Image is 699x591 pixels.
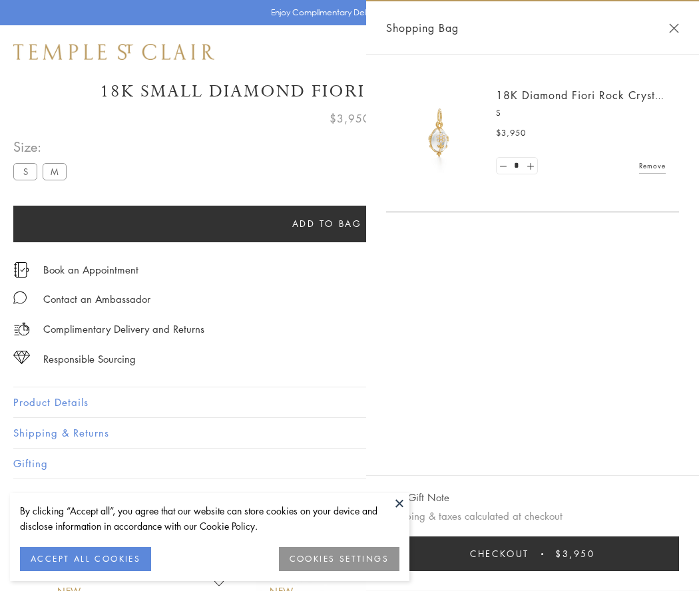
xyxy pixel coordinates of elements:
label: S [13,163,37,180]
span: $3,950 [555,546,595,561]
div: Responsible Sourcing [43,351,136,367]
img: icon_sourcing.svg [13,351,30,364]
p: S [496,106,666,120]
button: Gifting [13,449,686,479]
a: Set quantity to 0 [497,158,510,174]
button: COOKIES SETTINGS [279,547,399,571]
button: Add to bag [13,206,640,242]
a: Book an Appointment [43,262,138,277]
img: MessageIcon-01_2.svg [13,291,27,304]
span: Add to bag [292,216,362,231]
img: icon_appointment.svg [13,262,29,278]
label: M [43,163,67,180]
img: icon_delivery.svg [13,321,30,337]
div: Contact an Ambassador [43,291,150,307]
button: ACCEPT ALL COOKIES [20,547,151,571]
button: Checkout $3,950 [386,536,679,571]
p: Enjoy Complimentary Delivery & Returns [271,6,422,19]
p: Shipping & taxes calculated at checkout [386,508,679,524]
span: Shopping Bag [386,19,459,37]
h1: 18K Small Diamond Fiori Rock Crystal Amulet [13,80,686,103]
button: Product Details [13,387,686,417]
span: Size: [13,136,72,158]
span: Checkout [470,546,529,561]
button: Add Gift Note [386,489,449,506]
p: Complimentary Delivery and Returns [43,321,204,337]
div: By clicking “Accept all”, you agree that our website can store cookies on your device and disclos... [20,503,399,534]
img: Temple St. Clair [13,44,214,60]
button: Shipping & Returns [13,418,686,448]
img: P51889-E11FIORI [399,93,479,173]
button: Close Shopping Bag [669,23,679,33]
span: $3,950 [330,110,370,127]
span: $3,950 [496,126,526,140]
a: Set quantity to 2 [523,158,537,174]
a: Remove [639,158,666,173]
